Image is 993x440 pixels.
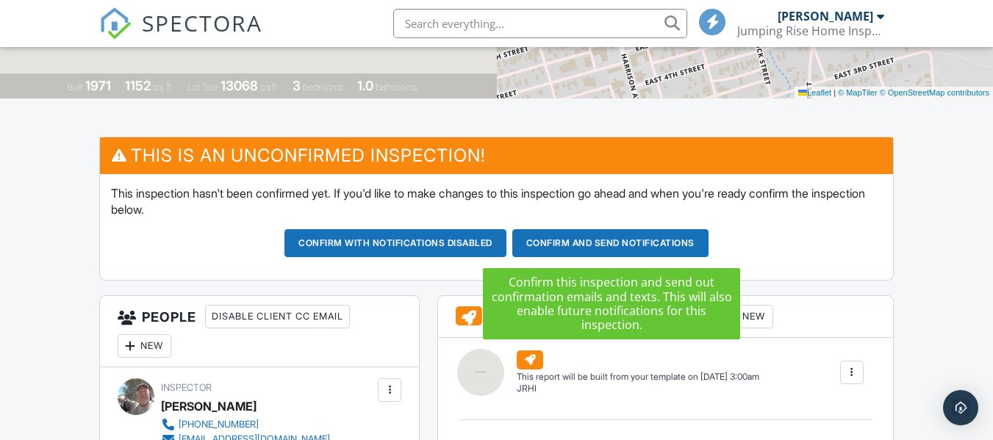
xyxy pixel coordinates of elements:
div: Disable Client CC Email [205,305,350,328]
div: 3 [293,78,301,93]
div: [PERSON_NAME] [161,395,257,417]
a: © MapTiler [838,88,878,97]
span: sq. ft. [153,82,173,93]
div: JRHI [517,383,759,395]
a: Leaflet [798,88,831,97]
p: This inspection hasn't been confirmed yet. If you'd like to make changes to this inspection go ah... [111,185,882,218]
div: Locked [567,305,637,328]
div: Open Intercom Messenger [943,390,978,425]
span: SPECTORA [142,7,262,38]
div: [PERSON_NAME] [778,9,873,24]
button: Confirm and send notifications [512,229,709,257]
span: Inspector [161,382,212,393]
div: New [720,305,773,328]
span: | [834,88,836,97]
span: bathrooms [376,82,417,93]
div: Jumping Rise Home Inspections LLC [737,24,884,38]
div: This report will be built from your template on [DATE] 3:00am [517,371,759,383]
span: sq.ft. [260,82,279,93]
span: Lot Size [187,82,218,93]
span: bedrooms [303,82,343,93]
div: New [118,334,171,358]
input: Search everything... [393,9,687,38]
div: 1152 [125,78,151,93]
button: Confirm with notifications disabled [284,229,506,257]
h3: People [100,296,419,367]
a: [PHONE_NUMBER] [161,417,330,432]
a: SPECTORA [99,20,262,51]
span: Built [67,82,83,93]
div: 1.0 [357,78,373,93]
div: 1971 [85,78,111,93]
div: Attach [643,305,714,328]
h3: Reports [438,296,892,338]
h3: This is an Unconfirmed Inspection! [100,137,893,173]
a: © OpenStreetMap contributors [880,88,989,97]
img: The Best Home Inspection Software - Spectora [99,7,132,40]
div: 13068 [221,78,258,93]
div: [PHONE_NUMBER] [179,419,259,430]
